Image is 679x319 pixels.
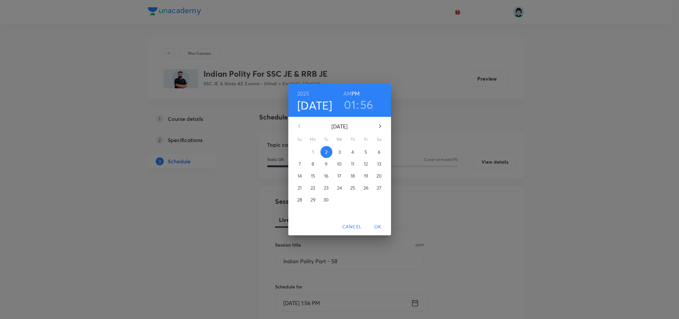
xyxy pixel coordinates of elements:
[347,146,359,158] button: 4
[334,182,346,194] button: 24
[298,173,302,179] p: 14
[360,182,372,194] button: 26
[364,173,368,179] p: 19
[364,185,368,191] p: 26
[294,182,306,194] button: 21
[367,221,388,233] button: OK
[351,149,354,155] p: 4
[344,98,356,112] button: 01
[307,182,319,194] button: 22
[324,185,328,191] p: 23
[342,223,362,231] span: Cancel
[360,136,372,143] span: Fr
[373,158,385,170] button: 13
[360,98,373,112] button: 56
[311,197,315,203] p: 29
[337,161,342,167] p: 10
[347,136,359,143] span: Th
[320,182,332,194] button: 23
[297,197,302,203] p: 28
[324,173,328,179] p: 16
[360,146,372,158] button: 5
[350,185,355,191] p: 25
[337,185,342,191] p: 24
[320,158,332,170] button: 9
[311,161,314,167] p: 8
[338,149,341,155] p: 3
[294,194,306,206] button: 28
[320,136,332,143] span: Tu
[294,158,306,170] button: 7
[307,136,319,143] span: Mo
[347,158,359,170] button: 11
[347,170,359,182] button: 18
[325,149,327,155] p: 2
[364,161,368,167] p: 12
[307,158,319,170] button: 8
[377,161,381,167] p: 13
[294,170,306,182] button: 14
[320,194,332,206] button: 30
[373,170,385,182] button: 20
[351,173,355,179] p: 18
[352,89,360,98] button: PM
[373,182,385,194] button: 27
[334,170,346,182] button: 17
[365,149,367,155] p: 5
[297,89,309,98] button: 2025
[323,197,329,203] p: 30
[298,185,302,191] p: 21
[320,146,332,158] button: 2
[373,146,385,158] button: 6
[299,161,301,167] p: 7
[370,223,386,231] span: OK
[360,170,372,182] button: 19
[347,182,359,194] button: 25
[356,98,359,112] h3: :
[337,173,341,179] p: 17
[378,149,380,155] p: 6
[297,98,332,112] button: [DATE]
[376,173,382,179] p: 20
[334,158,346,170] button: 10
[334,136,346,143] span: We
[307,194,319,206] button: 29
[377,185,381,191] p: 27
[351,161,354,167] p: 11
[343,89,352,98] button: AM
[334,146,346,158] button: 3
[311,185,315,191] p: 22
[373,136,385,143] span: Sa
[360,158,372,170] button: 12
[340,221,364,233] button: Cancel
[320,170,332,182] button: 16
[311,173,315,179] p: 15
[307,122,372,130] p: [DATE]
[307,170,319,182] button: 15
[294,136,306,143] span: Su
[325,161,327,167] p: 9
